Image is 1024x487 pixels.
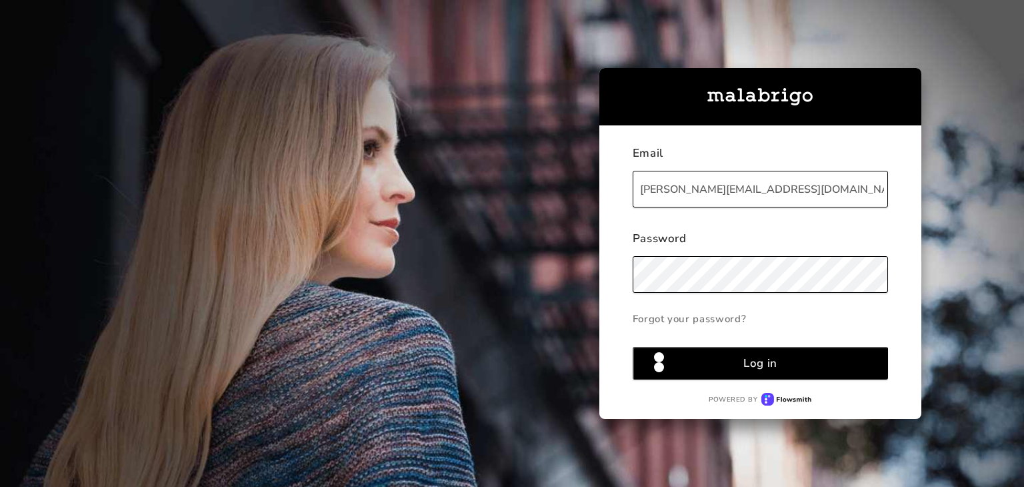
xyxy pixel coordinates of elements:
[633,347,889,380] button: Log in
[633,231,889,256] div: Password
[633,145,889,171] div: Email
[761,393,811,406] img: Flowsmith logo
[743,356,777,371] div: Log in
[633,393,889,406] a: Powered byFlowsmith logo
[633,306,889,332] a: Forgot your password?
[709,395,757,404] p: Powered by
[707,88,813,105] img: malabrigo-logo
